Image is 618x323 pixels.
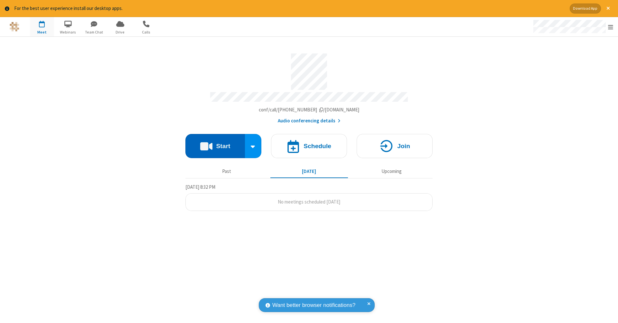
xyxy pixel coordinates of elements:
button: Close alert [603,4,613,14]
h4: Start [216,143,230,149]
button: [DATE] [270,166,348,178]
button: Upcoming [353,166,430,178]
span: Want better browser notifications? [272,301,355,309]
button: Start [185,134,245,158]
h4: Schedule [304,143,331,149]
button: Past [188,166,266,178]
section: Account details [185,49,433,124]
span: Team Chat [82,29,106,35]
div: For the best user experience install our desktop apps. [14,5,565,12]
button: Download App [570,4,601,14]
span: Drive [108,29,132,35]
h4: Join [397,143,410,149]
div: Start conference options [245,134,262,158]
span: Copy my meeting room link [259,107,360,113]
span: Meet [30,29,54,35]
button: Join [357,134,433,158]
span: Calls [134,29,158,35]
span: Webinars [56,29,80,35]
div: Open menu [527,17,618,36]
span: [DATE] 8:32 PM [185,184,215,190]
img: QA Selenium DO NOT DELETE OR CHANGE [10,22,19,32]
button: Audio conferencing details [278,117,341,125]
button: Copy my meeting room linkCopy my meeting room link [259,106,360,114]
section: Today's Meetings [185,183,433,211]
button: Schedule [271,134,347,158]
button: Logo [2,17,26,36]
span: No meetings scheduled [DATE] [278,199,340,205]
